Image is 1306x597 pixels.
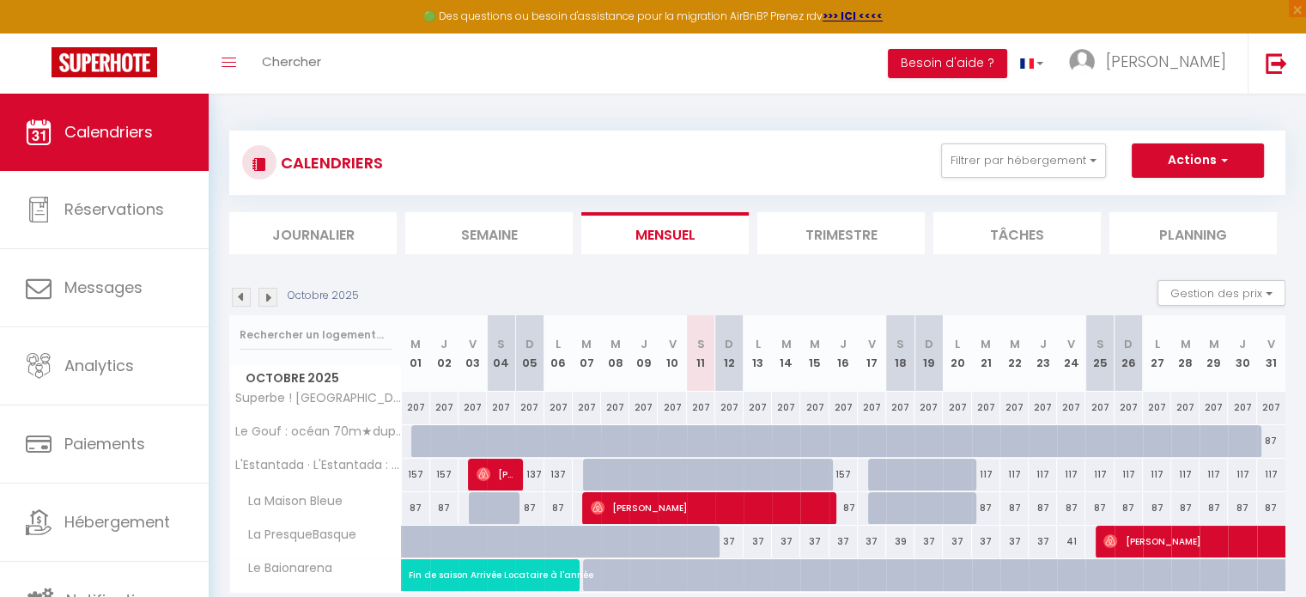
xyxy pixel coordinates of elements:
div: 207 [829,392,858,423]
div: 207 [487,392,515,423]
img: logout [1266,52,1287,74]
div: 207 [544,392,573,423]
th: 16 [829,315,858,392]
th: 01 [402,315,430,392]
span: Analytics [64,355,134,376]
div: 207 [914,392,943,423]
a: Chercher [249,34,334,94]
th: 14 [772,315,800,392]
span: [PERSON_NAME] [591,491,827,524]
div: 39 [886,526,914,557]
div: 37 [772,526,800,557]
span: Calendriers [64,121,153,143]
div: 87 [1115,492,1143,524]
th: 03 [459,315,487,392]
div: 117 [1029,459,1057,490]
div: 87 [1257,425,1285,457]
th: 07 [573,315,601,392]
button: Gestion des prix [1157,280,1285,306]
div: 87 [515,492,544,524]
span: La Maison Bleue [233,492,347,511]
p: Octobre 2025 [288,288,359,304]
abbr: D [925,336,933,352]
div: 207 [1000,392,1029,423]
div: 117 [1171,459,1200,490]
div: 207 [430,392,459,423]
div: 87 [1257,492,1285,524]
div: 207 [800,392,829,423]
div: 207 [573,392,601,423]
th: 05 [515,315,544,392]
div: 207 [1200,392,1228,423]
th: 28 [1171,315,1200,392]
abbr: M [810,336,820,352]
input: Rechercher un logement... [240,320,392,350]
strong: >>> ICI <<<< [823,9,883,23]
div: 157 [402,459,430,490]
th: 04 [487,315,515,392]
div: 37 [858,526,886,557]
div: 207 [972,392,1000,423]
div: 207 [1057,392,1085,423]
span: La PresqueBasque [233,526,361,545]
abbr: D [525,336,534,352]
div: 117 [1200,459,1228,490]
th: 21 [972,315,1000,392]
th: 12 [715,315,744,392]
th: 18 [886,315,914,392]
div: 87 [430,492,459,524]
div: 37 [744,526,772,557]
abbr: M [1181,336,1191,352]
li: Planning [1109,212,1277,254]
span: Le Gouf : océan 70m★duplex★terrasse★jardin [233,425,404,438]
div: 37 [800,526,829,557]
span: Réservations [64,198,164,220]
div: 157 [829,459,858,490]
div: 37 [1029,526,1057,557]
div: 87 [1085,492,1114,524]
span: Hébergement [64,511,170,533]
div: 41 [1057,526,1085,557]
abbr: M [1009,336,1019,352]
div: 137 [544,459,573,490]
div: 207 [1257,392,1285,423]
div: 87 [402,492,430,524]
abbr: S [896,336,904,352]
th: 20 [943,315,971,392]
div: 87 [1171,492,1200,524]
div: 117 [1057,459,1085,490]
div: 207 [943,392,971,423]
abbr: S [1096,336,1103,352]
th: 13 [744,315,772,392]
div: 207 [715,392,744,423]
div: 37 [943,526,971,557]
div: 157 [430,459,459,490]
div: 37 [914,526,943,557]
th: 15 [800,315,829,392]
div: 37 [715,526,744,557]
div: 117 [1257,459,1285,490]
th: 10 [658,315,686,392]
abbr: J [1040,336,1047,352]
div: 207 [1085,392,1114,423]
abbr: J [440,336,447,352]
div: 207 [744,392,772,423]
div: 207 [658,392,686,423]
div: 87 [1143,492,1171,524]
div: 207 [1115,392,1143,423]
abbr: V [1067,336,1075,352]
div: 207 [1029,392,1057,423]
div: 87 [1200,492,1228,524]
button: Actions [1132,143,1264,178]
abbr: V [868,336,876,352]
th: 02 [430,315,459,392]
div: 207 [1228,392,1256,423]
abbr: L [556,336,561,352]
abbr: L [955,336,960,352]
div: 117 [1085,459,1114,490]
th: 06 [544,315,573,392]
abbr: M [1209,336,1219,352]
div: 117 [1143,459,1171,490]
div: 87 [1029,492,1057,524]
th: 26 [1115,315,1143,392]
